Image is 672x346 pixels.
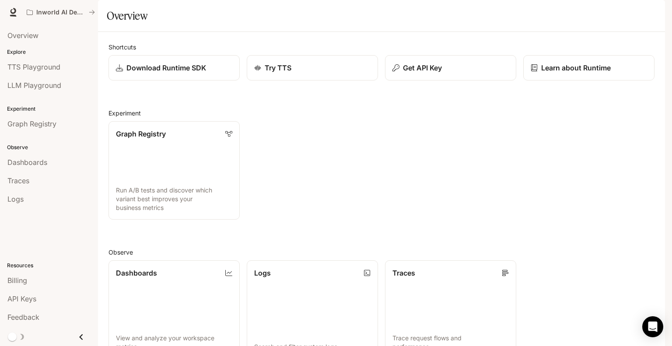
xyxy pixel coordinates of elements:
p: Graph Registry [116,129,166,139]
h2: Shortcuts [108,42,654,52]
p: Dashboards [116,268,157,278]
p: Download Runtime SDK [126,63,206,73]
a: Download Runtime SDK [108,55,240,80]
p: Logs [254,268,271,278]
p: Run A/B tests and discover which variant best improves your business metrics [116,186,232,212]
a: Graph RegistryRun A/B tests and discover which variant best improves your business metrics [108,121,240,220]
h2: Observe [108,248,654,257]
div: Open Intercom Messenger [642,316,663,337]
p: Inworld AI Demos [36,9,85,16]
h1: Overview [107,7,147,24]
p: Traces [392,268,415,278]
p: Learn about Runtime [541,63,611,73]
h2: Experiment [108,108,654,118]
a: Try TTS [247,55,378,80]
button: Get API Key [385,55,516,80]
p: Get API Key [403,63,442,73]
a: Learn about Runtime [523,55,654,80]
p: Try TTS [265,63,291,73]
button: All workspaces [23,3,99,21]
